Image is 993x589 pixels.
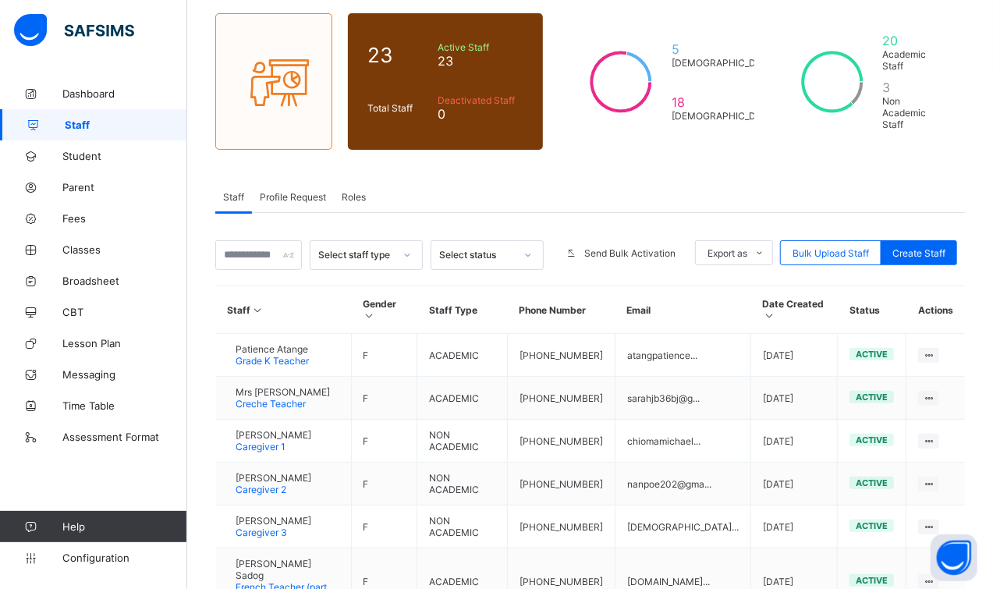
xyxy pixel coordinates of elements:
[856,349,888,360] span: active
[223,191,244,203] span: Staff
[236,558,339,581] span: [PERSON_NAME] Sadog
[417,377,508,420] td: ACADEMIC
[584,247,676,259] span: Send Bulk Activation
[236,515,311,527] span: [PERSON_NAME]
[508,334,615,377] td: [PHONE_NUMBER]
[793,247,869,259] span: Bulk Upload Staff
[417,286,508,334] th: Staff Type
[62,243,187,256] span: Classes
[508,463,615,506] td: [PHONE_NUMBER]
[883,33,945,48] span: 20
[62,552,186,564] span: Configuration
[751,334,838,377] td: [DATE]
[62,150,187,162] span: Student
[438,41,523,53] span: Active Staff
[892,247,945,259] span: Create Staff
[856,520,888,531] span: active
[351,420,417,463] td: F
[351,377,417,420] td: F
[236,441,285,452] span: Caregiver 1
[438,106,523,122] span: 0
[751,377,838,420] td: [DATE]
[751,506,838,548] td: [DATE]
[363,310,376,321] i: Sort in Ascending Order
[351,286,417,334] th: Gender
[931,534,977,581] button: Open asap
[856,435,888,445] span: active
[62,368,187,381] span: Messaging
[708,247,747,259] span: Export as
[856,392,888,403] span: active
[351,506,417,548] td: F
[417,463,508,506] td: NON ACADEMIC
[508,420,615,463] td: [PHONE_NUMBER]
[236,484,286,495] span: Caregiver 2
[236,343,309,355] span: Patience Atange
[856,477,888,488] span: active
[351,463,417,506] td: F
[216,286,352,334] th: Staff
[62,520,186,533] span: Help
[438,53,523,69] span: 23
[438,94,523,106] span: Deactivated Staff
[236,429,311,441] span: [PERSON_NAME]
[342,191,366,203] span: Roles
[251,304,264,316] i: Sort in Ascending Order
[439,250,515,261] div: Select status
[672,94,776,110] span: 18
[364,98,434,118] div: Total Staff
[351,334,417,377] td: F
[838,286,906,334] th: Status
[751,463,838,506] td: [DATE]
[62,212,187,225] span: Fees
[417,420,508,463] td: NON ACADEMIC
[751,286,838,334] th: Date Created
[367,43,430,67] span: 23
[615,506,751,548] td: [DEMOGRAPHIC_DATA]...
[236,386,330,398] span: Mrs [PERSON_NAME]
[763,310,776,321] i: Sort in Ascending Order
[62,181,187,193] span: Parent
[856,575,888,586] span: active
[62,431,187,443] span: Assessment Format
[883,48,945,72] span: Academic Staff
[62,87,187,100] span: Dashboard
[62,399,187,412] span: Time Table
[236,472,311,484] span: [PERSON_NAME]
[615,420,751,463] td: chiomamichael...
[672,110,776,122] span: [DEMOGRAPHIC_DATA]
[62,306,187,318] span: CBT
[318,250,394,261] div: Select staff type
[751,420,838,463] td: [DATE]
[417,506,508,548] td: NON ACADEMIC
[14,14,134,47] img: safsims
[65,119,187,131] span: Staff
[615,377,751,420] td: sarahjb36bj@g...
[62,275,187,287] span: Broadsheet
[615,286,751,334] th: Email
[906,286,965,334] th: Actions
[672,57,776,69] span: [DEMOGRAPHIC_DATA]
[672,41,776,57] span: 5
[883,80,945,95] span: 3
[236,527,287,538] span: Caregiver 3
[508,377,615,420] td: [PHONE_NUMBER]
[883,95,945,130] span: Non Academic Staff
[236,355,309,367] span: Grade K Teacher
[62,337,187,349] span: Lesson Plan
[508,286,615,334] th: Phone Number
[508,506,615,548] td: [PHONE_NUMBER]
[615,463,751,506] td: nanpoe202@gma...
[236,398,306,410] span: Creche Teacher
[615,334,751,377] td: atangpatience...
[260,191,326,203] span: Profile Request
[417,334,508,377] td: ACADEMIC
